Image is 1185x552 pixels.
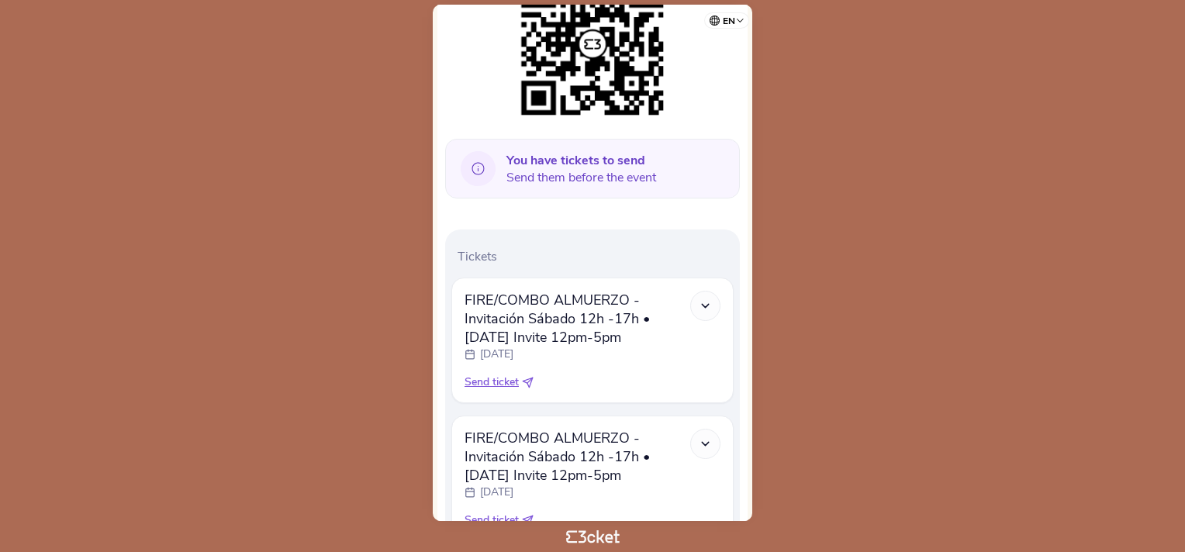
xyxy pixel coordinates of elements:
[458,248,734,265] p: Tickets
[506,152,656,186] span: Send them before the event
[465,429,690,485] span: FIRE/COMBO ALMUERZO - Invitación Sábado 12h -17h • [DATE] Invite 12pm-5pm
[465,374,519,390] span: Send ticket
[465,291,690,347] span: FIRE/COMBO ALMUERZO - Invitación Sábado 12h -17h • [DATE] Invite 12pm-5pm
[506,152,645,169] b: You have tickets to send
[480,347,513,362] p: [DATE]
[480,485,513,500] p: [DATE]
[465,512,519,528] span: Send ticket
